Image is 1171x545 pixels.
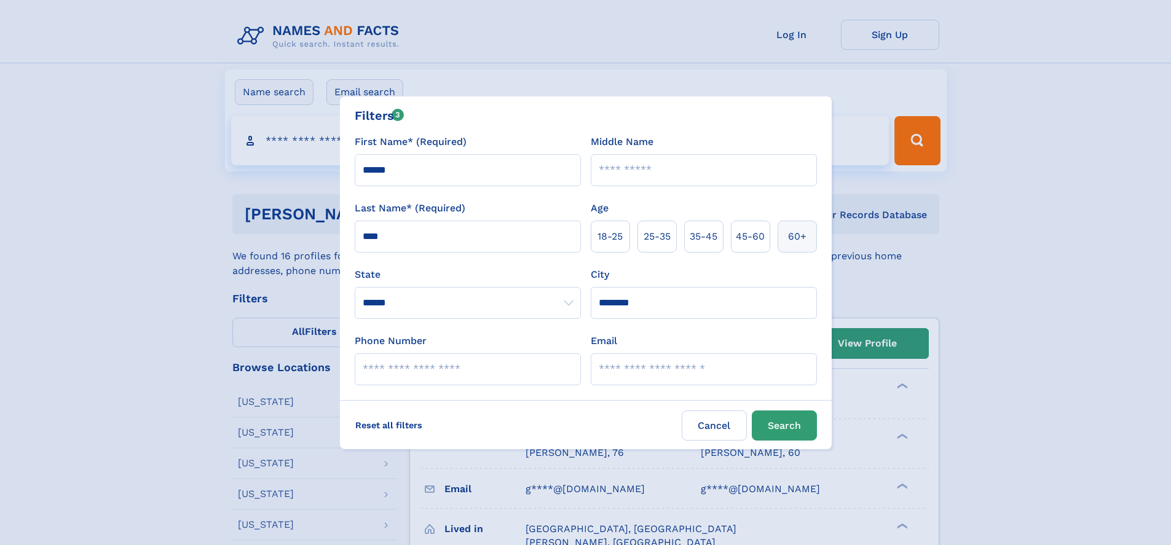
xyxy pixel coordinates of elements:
span: 35‑45 [690,229,717,244]
span: 45‑60 [736,229,765,244]
label: Last Name* (Required) [355,201,465,216]
label: Middle Name [591,135,653,149]
span: 60+ [788,229,806,244]
span: 18‑25 [597,229,623,244]
div: Filters [355,106,404,125]
label: Reset all filters [347,410,430,440]
label: First Name* (Required) [355,135,467,149]
label: State [355,267,581,282]
label: City [591,267,609,282]
label: Cancel [682,410,747,441]
span: 25‑35 [644,229,671,244]
label: Phone Number [355,334,427,348]
label: Age [591,201,609,216]
label: Email [591,334,617,348]
button: Search [752,410,817,441]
